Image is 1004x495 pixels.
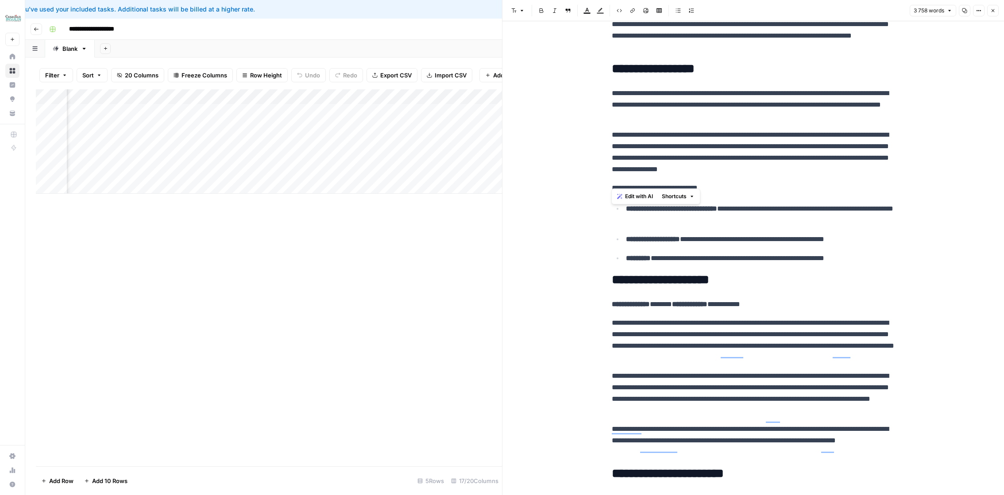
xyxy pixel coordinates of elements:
button: Redo [329,68,363,82]
span: Add Row [49,476,73,485]
button: Add 10 Rows [79,474,133,488]
span: Add Column [493,71,527,80]
span: Undo [305,71,320,80]
button: Sort [77,68,108,82]
button: Import CSV [421,68,472,82]
button: Workspace: BCI [5,7,19,29]
span: Import CSV [435,71,467,80]
button: Add Row [36,474,79,488]
button: Shortcuts [658,191,698,202]
button: Filter [39,68,73,82]
span: Export CSV [380,71,412,80]
button: Edit with AI [614,191,656,202]
img: BCI Logo [5,10,21,26]
div: Blank [62,44,77,53]
button: Export CSV [367,68,417,82]
span: Filter [45,71,59,80]
button: Add Column [479,68,533,82]
span: Edit with AI [625,192,653,200]
div: 17/20 Columns [448,474,502,488]
a: Usage [5,463,19,477]
button: 3 758 words [910,5,956,16]
a: Blank [45,40,95,58]
button: Help + Support [5,477,19,491]
span: Shortcuts [662,192,687,200]
a: Your Data [5,106,19,120]
span: 3 758 words [914,7,944,15]
button: 20 Columns [111,68,164,82]
span: Redo [343,71,357,80]
button: Freeze Columns [168,68,233,82]
span: Row Height [250,71,282,80]
button: Row Height [236,68,288,82]
span: Add 10 Rows [92,476,127,485]
span: 20 Columns [125,71,158,80]
div: You've used your included tasks. Additional tasks will be billed at a higher rate. [7,5,592,14]
a: Browse [5,64,19,78]
span: Freeze Columns [181,71,227,80]
a: Insights [5,78,19,92]
div: 5 Rows [414,474,448,488]
a: Opportunities [5,92,19,106]
button: Undo [291,68,326,82]
span: Sort [82,71,94,80]
a: Home [5,50,19,64]
a: Settings [5,449,19,463]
